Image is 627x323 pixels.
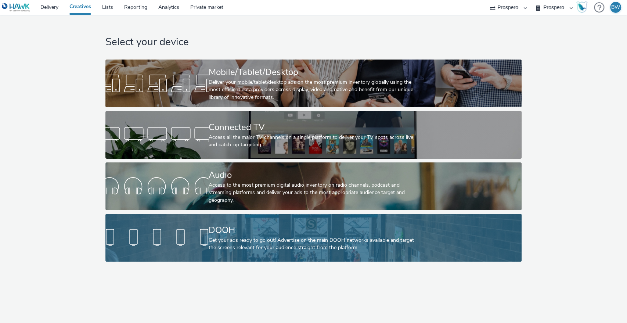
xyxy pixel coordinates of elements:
[105,35,522,49] h1: Select your device
[209,182,415,204] div: Access to the most premium digital audio inventory on radio channels, podcast and streaming platf...
[105,214,522,262] a: DOOHGet your ads ready to go out! Advertise on the main DOOH networks available and target the sc...
[209,134,415,149] div: Access all the major TV channels on a single platform to deliver your TV spots across live and ca...
[611,2,620,13] div: BW
[209,79,415,101] div: Deliver your mobile/tablet/desktop ads on the most premium inventory globally using the most effi...
[2,3,30,12] img: undefined Logo
[209,66,415,79] div: Mobile/Tablet/Desktop
[105,162,522,210] a: AudioAccess to the most premium digital audio inventory on radio channels, podcast and streaming ...
[209,224,415,237] div: DOOH
[209,169,415,182] div: Audio
[209,121,415,134] div: Connected TV
[105,60,522,107] a: Mobile/Tablet/DesktopDeliver your mobile/tablet/desktop ads on the most premium inventory globall...
[209,237,415,252] div: Get your ads ready to go out! Advertise on the main DOOH networks available and target the screen...
[105,111,522,159] a: Connected TVAccess all the major TV channels on a single platform to deliver your TV spots across...
[576,1,590,13] a: Hawk Academy
[576,1,587,13] img: Hawk Academy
